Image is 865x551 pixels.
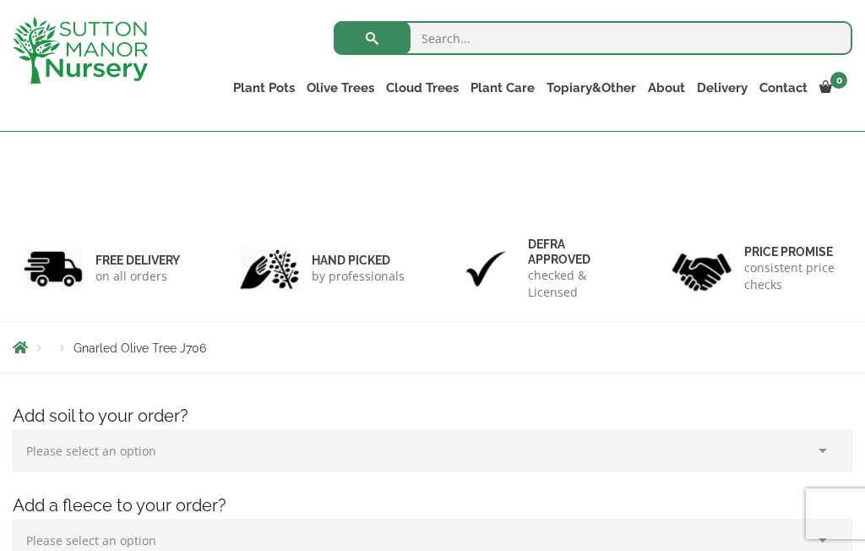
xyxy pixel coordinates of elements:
a: About [642,76,691,100]
p: checked & Licensed [528,267,625,301]
nav: Breadcrumbs [13,341,852,354]
img: logo [13,17,148,84]
a: Contact [753,76,813,100]
span: Gnarled Olive Tree J706 [73,341,206,355]
p: by professionals [312,268,405,285]
a: Plant Care [465,76,541,100]
p: consistent price checks [744,259,841,293]
img: 3.jpg [456,248,515,291]
p: on all orders [95,268,180,285]
a: Cloud Trees [380,76,465,100]
a: Topiary&Other [541,76,642,100]
h6: Defra approved [528,237,625,267]
a: 0 [813,76,852,100]
a: Delivery [691,76,753,100]
h6: FREE DELIVERY [95,253,180,268]
a: Olive Trees [301,76,380,100]
img: 1.jpg [24,248,83,291]
h6: Price promise [744,244,841,259]
img: 2.jpg [240,248,299,291]
span: 0 [830,72,847,89]
input: Search... [334,21,852,55]
h6: hand picked [312,253,405,268]
img: 4.jpg [672,243,732,294]
a: Plant Pots [227,76,301,100]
